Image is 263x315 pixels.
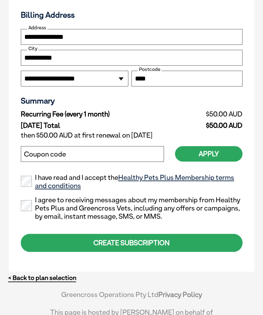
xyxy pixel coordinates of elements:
button: Apply [175,146,243,162]
a: Healthy Pets Plus Membership terms and conditions [35,173,234,190]
label: I agree to receiving messages about my membership from Healthy Pets Plus and Greencross Vets, inc... [21,196,243,220]
a: Privacy Policy [158,290,202,299]
td: $50.00 AUD [177,109,243,120]
label: Coupon code [24,150,66,158]
td: $50.00 AUD [177,120,243,130]
td: Recurring Fee (every 1 month) [21,109,177,120]
h3: Summary [21,96,243,105]
a: < Back to plan selection [8,274,76,282]
label: Address [27,25,47,31]
td: [DATE] Total [21,120,177,130]
div: Greencross Operations Pty Ltd [40,290,223,305]
input: I have read and I accept theHealthy Pets Plus Membership terms and conditions [21,176,32,187]
h3: Billing Address [21,10,243,20]
input: I agree to receiving messages about my membership from Healthy Pets Plus and Greencross Vets, inc... [21,200,32,211]
td: then $50.00 AUD at first renewal on [DATE] [21,130,243,141]
label: I have read and I accept the [21,174,243,190]
label: City [27,46,38,52]
label: Postcode [138,67,161,73]
div: CREATE SUBSCRIPTION [21,234,243,252]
